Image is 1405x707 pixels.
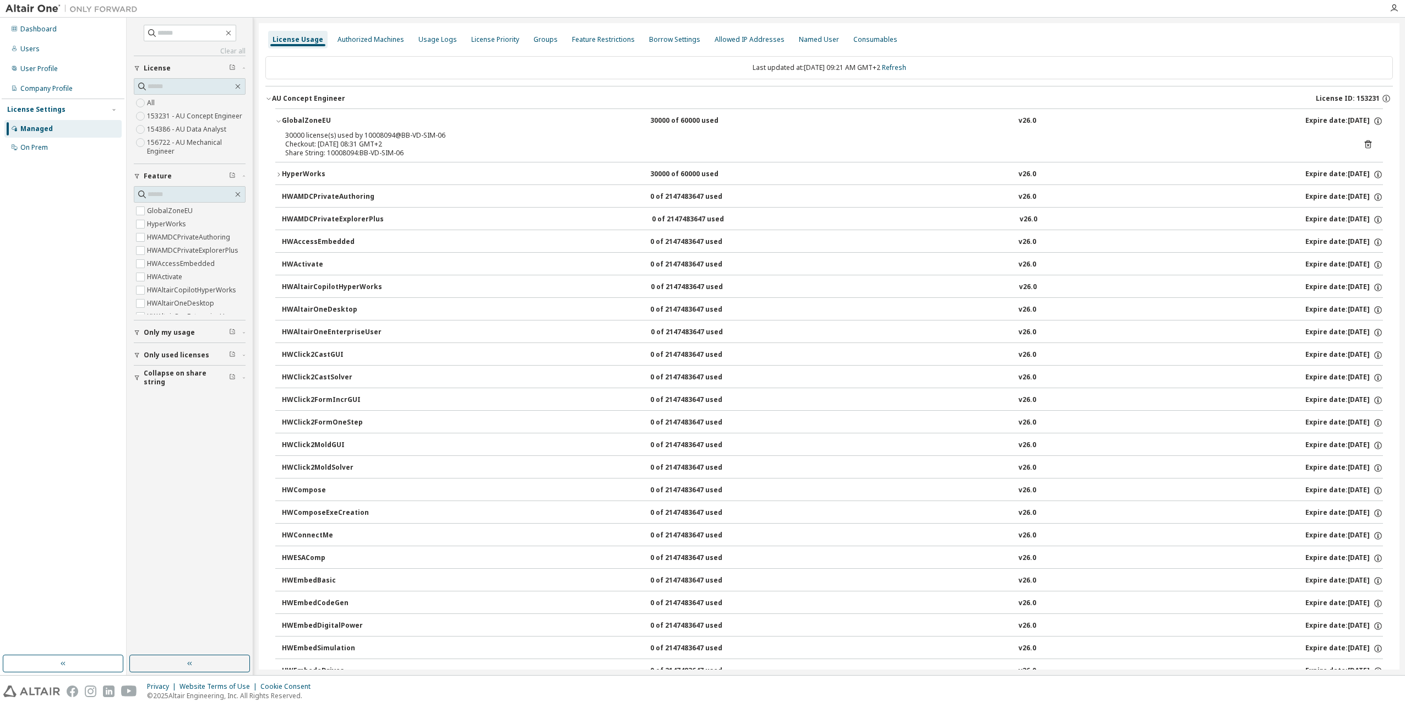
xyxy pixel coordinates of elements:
div: Usage Logs [418,35,457,44]
div: HWAMDCPrivateExplorerPlus [282,215,384,225]
div: Expire date: [DATE] [1305,373,1383,383]
div: v26.0 [1019,260,1036,270]
div: Expire date: [DATE] [1305,418,1383,428]
button: HWAltairOneEnterpriseUser0 of 2147483647 usedv26.0Expire date:[DATE] [282,320,1383,345]
button: HWAccessEmbedded0 of 2147483647 usedv26.0Expire date:[DATE] [282,230,1383,254]
div: 0 of 2147483647 used [650,260,749,270]
a: Clear all [134,47,246,56]
div: v26.0 [1019,350,1036,360]
span: Clear filter [229,328,236,337]
div: HWClick2MoldSolver [282,463,381,473]
div: Company Profile [20,84,73,93]
div: AU Concept Engineer [272,94,345,103]
div: 0 of 2147483647 used [650,373,749,383]
label: 153231 - AU Concept Engineer [147,110,244,123]
div: Expire date: [DATE] [1305,215,1383,225]
div: v26.0 [1019,116,1036,126]
div: 0 of 2147483647 used [650,305,749,315]
a: Refresh [882,63,906,72]
div: Checkout: [DATE] 08:31 GMT+2 [285,140,1347,149]
div: HWEmbedDigitalPower [282,621,381,631]
div: HWAltairCopilotHyperWorks [282,282,382,292]
div: Expire date: [DATE] [1305,328,1383,338]
div: HWESAComp [282,553,381,563]
div: v26.0 [1019,192,1036,202]
img: Altair One [6,3,143,14]
div: Groups [533,35,558,44]
div: GlobalZoneEU [282,116,381,126]
div: v26.0 [1019,508,1036,518]
button: HWClick2FormOneStep0 of 2147483647 usedv26.0Expire date:[DATE] [282,411,1383,435]
span: Only used licenses [144,351,209,360]
div: Expire date: [DATE] [1305,666,1383,676]
div: v26.0 [1019,237,1036,247]
label: HWActivate [147,270,184,284]
div: HWActivate [282,260,381,270]
span: Clear filter [229,64,236,73]
div: Expire date: [DATE] [1305,644,1383,654]
div: Expire date: [DATE] [1305,599,1383,608]
div: HWClick2FormOneStep [282,418,381,428]
img: facebook.svg [67,686,78,697]
div: 0 of 2147483647 used [651,282,750,292]
div: License Priority [471,35,519,44]
button: HWClick2CastGUI0 of 2147483647 usedv26.0Expire date:[DATE] [282,343,1383,367]
label: 156722 - AU Mechanical Engineer [147,136,246,158]
button: HWClick2MoldGUI0 of 2147483647 usedv26.0Expire date:[DATE] [282,433,1383,458]
div: Feature Restrictions [572,35,635,44]
div: 0 of 2147483647 used [650,553,749,563]
div: v26.0 [1019,440,1036,450]
button: GlobalZoneEU30000 of 60000 usedv26.0Expire date:[DATE] [275,109,1383,133]
div: HWEmbedSimulation [282,644,381,654]
button: HWActivate0 of 2147483647 usedv26.0Expire date:[DATE] [282,253,1383,277]
button: HWComposeExeCreation0 of 2147483647 usedv26.0Expire date:[DATE] [282,501,1383,525]
button: HWClick2FormIncrGUI0 of 2147483647 usedv26.0Expire date:[DATE] [282,388,1383,412]
div: Expire date: [DATE] [1305,395,1383,405]
label: GlobalZoneEU [147,204,195,217]
div: License Usage [273,35,323,44]
div: Named User [799,35,839,44]
img: altair_logo.svg [3,686,60,697]
div: v26.0 [1019,486,1036,496]
label: HWAMDCPrivateExplorerPlus [147,244,241,257]
div: 30000 license(s) used by 10008094@BB-VD-SIM-06 [285,131,1347,140]
label: HWAccessEmbedded [147,257,217,270]
button: HWClick2MoldSolver0 of 2147483647 usedv26.0Expire date:[DATE] [282,456,1383,480]
span: Clear filter [229,172,236,181]
button: HWEmbedSimulation0 of 2147483647 usedv26.0Expire date:[DATE] [282,637,1383,661]
img: instagram.svg [85,686,96,697]
div: v26.0 [1019,328,1036,338]
div: Expire date: [DATE] [1305,440,1383,450]
div: License Settings [7,105,66,114]
div: v26.0 [1019,621,1036,631]
div: HWAltairOneEnterpriseUser [282,328,382,338]
div: HWConnectMe [282,531,381,541]
label: HWAltairOneDesktop [147,297,216,310]
div: Website Terms of Use [179,682,260,691]
div: Expire date: [DATE] [1305,192,1383,202]
span: Feature [144,172,172,181]
div: v26.0 [1019,373,1036,383]
div: HWClick2CastSolver [282,373,381,383]
div: v26.0 [1020,215,1037,225]
div: Last updated at: [DATE] 09:21 AM GMT+2 [265,56,1393,79]
div: Share String: 10008094:BB-VD-SIM-06 [285,149,1347,157]
label: HWAltairOneEnterpriseUser [147,310,237,323]
label: 154386 - AU Data Analyst [147,123,228,136]
button: Collapse on share string [134,366,246,390]
div: Expire date: [DATE] [1305,531,1383,541]
button: HWCompose0 of 2147483647 usedv26.0Expire date:[DATE] [282,478,1383,503]
label: HWAMDCPrivateAuthoring [147,231,232,244]
div: Managed [20,124,53,133]
span: Only my usage [144,328,195,337]
div: 0 of 2147483647 used [651,328,750,338]
div: Expire date: [DATE] [1305,260,1383,270]
div: Allowed IP Addresses [715,35,785,44]
button: HWAltairOneDesktop0 of 2147483647 usedv26.0Expire date:[DATE] [282,298,1383,322]
span: License ID: 153231 [1316,94,1380,103]
p: © 2025 Altair Engineering, Inc. All Rights Reserved. [147,691,317,700]
div: v26.0 [1019,553,1036,563]
div: v26.0 [1019,531,1036,541]
div: HWAccessEmbedded [282,237,381,247]
div: Expire date: [DATE] [1305,621,1383,631]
